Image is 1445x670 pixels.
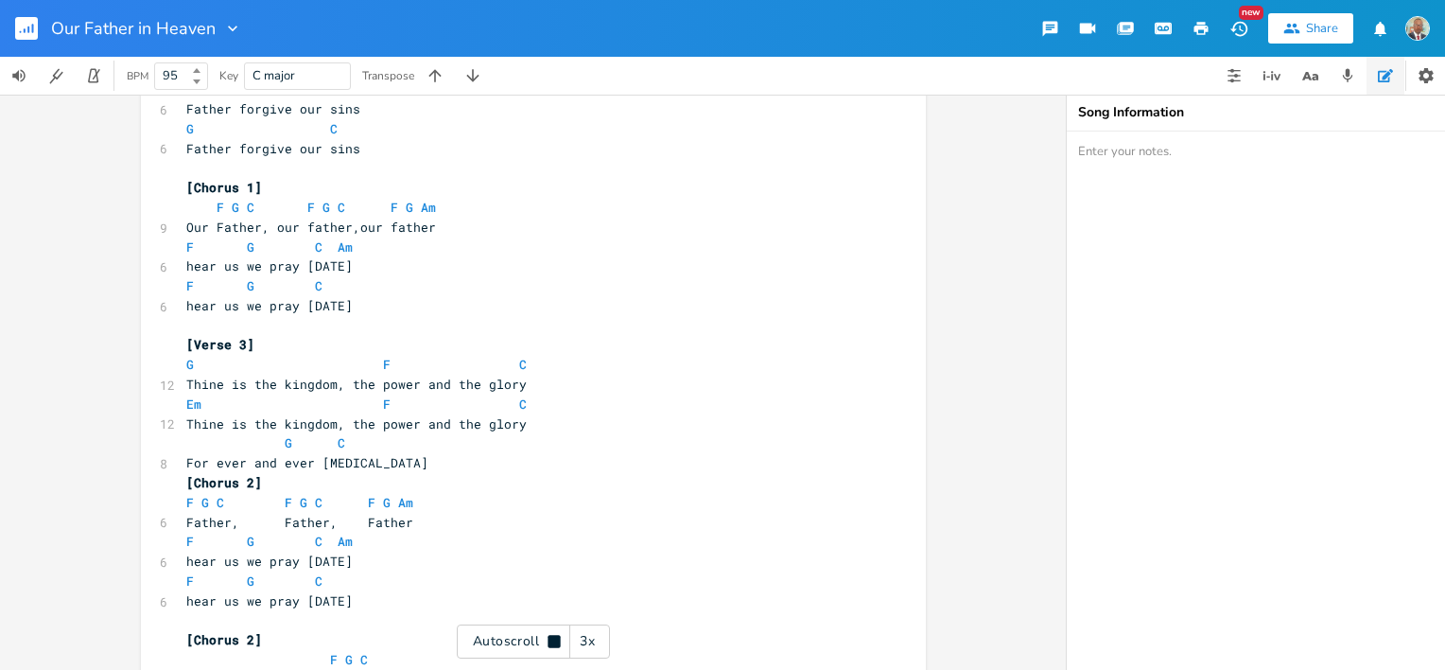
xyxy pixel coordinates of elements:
span: G [186,120,194,137]
span: [Chorus 2] [186,631,262,648]
div: Song Information [1078,106,1434,119]
span: Am [421,199,436,216]
span: G [383,494,391,511]
span: C [338,434,345,451]
span: hear us we pray [DATE] [186,257,353,274]
span: C [315,277,322,294]
span: C major [252,67,295,84]
div: New [1239,6,1263,20]
span: C [315,238,322,256]
span: F [186,277,194,294]
span: [Verse 3] [186,336,254,353]
img: NODJIBEYE CHERUBIN [1405,16,1430,41]
span: Thine is the kingdom, the power and the glory [186,415,527,432]
span: G [247,277,254,294]
span: Thine is the kingdom, the power and the glory [186,376,527,393]
span: C [360,651,368,668]
div: Share [1306,20,1338,37]
span: G [201,494,209,511]
span: C [330,120,338,137]
span: C [315,494,322,511]
span: F [285,494,292,511]
span: G [345,651,353,668]
span: C [338,199,345,216]
div: Autoscroll [457,625,610,659]
span: C [315,573,322,590]
span: G [285,434,292,451]
span: F [186,533,194,550]
span: F [391,199,398,216]
span: G [247,573,254,590]
span: hear us we pray [DATE] [186,553,353,570]
span: hear us we pray [DATE] [186,592,353,609]
span: F [383,356,391,373]
span: Father forgive our sins [186,100,360,117]
span: Father forgive our sins [186,140,360,157]
span: Am [398,494,413,511]
span: Em [186,396,201,413]
span: C [247,199,254,216]
span: Am [338,533,353,550]
span: For ever and ever [MEDICAL_DATA] [186,454,428,471]
span: F [368,494,375,511]
span: G [247,238,254,256]
span: Our Father in Heaven [51,20,216,37]
span: Am [338,238,353,256]
span: C [217,494,224,511]
div: 3x [570,625,604,659]
span: [Chorus 2] [186,474,262,491]
div: BPM [127,71,148,81]
span: G [322,199,330,216]
span: C [519,396,527,413]
span: G [247,533,254,550]
span: G [232,199,239,216]
span: F [330,651,338,668]
span: F [186,573,194,590]
button: Share [1268,13,1353,44]
span: C [315,533,322,550]
span: F [307,199,315,216]
span: C [519,356,527,373]
span: F [383,396,391,413]
div: Transpose [362,70,414,81]
span: Father, Father, Father [186,514,413,531]
span: F [186,238,194,256]
span: G [300,494,307,511]
span: F [217,199,224,216]
span: F [186,494,194,511]
span: G [406,199,413,216]
button: New [1220,11,1258,45]
span: Our Father, our father,our father [186,219,436,236]
div: Key [219,70,238,81]
span: hear us we pray [DATE] [186,297,353,314]
span: G [186,356,194,373]
span: [Chorus 1] [186,179,262,196]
